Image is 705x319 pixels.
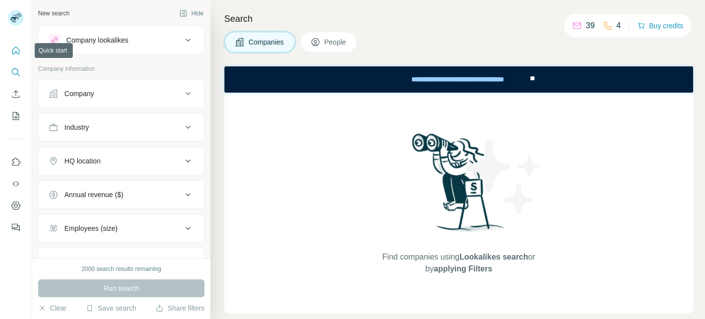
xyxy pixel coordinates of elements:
[8,85,24,103] button: Enrich CSV
[459,132,548,221] img: Surfe Illustration - Stars
[8,42,24,59] button: Quick start
[39,149,204,173] button: HQ location
[64,223,117,233] div: Employees (size)
[86,303,136,313] button: Save search
[459,253,528,261] span: Lookalikes search
[64,257,105,267] div: Technologies
[224,66,693,93] iframe: Banner
[324,37,347,47] span: People
[8,175,24,193] button: Use Surfe API
[379,251,538,275] span: Find companies using or by
[38,303,66,313] button: Clear
[407,131,510,241] img: Surfe Illustration - Woman searching with binoculars
[39,250,204,274] button: Technologies
[39,28,204,52] button: Company lookalikes
[8,153,24,171] button: Use Surfe on LinkedIn
[64,89,94,99] div: Company
[38,64,204,73] p: Company information
[64,156,101,166] div: HQ location
[8,107,24,125] button: My lists
[64,190,123,200] div: Annual revenue ($)
[66,35,128,45] div: Company lookalikes
[172,6,210,21] button: Hide
[224,12,693,26] h4: Search
[39,183,204,207] button: Annual revenue ($)
[8,197,24,214] button: Dashboard
[637,19,683,33] button: Buy credits
[38,9,69,18] div: New search
[249,37,285,47] span: Companies
[82,265,161,273] div: 2000 search results remaining
[8,63,24,81] button: Search
[8,218,24,236] button: Feedback
[39,115,204,139] button: Industry
[39,216,204,240] button: Employees (size)
[616,20,621,32] p: 4
[64,122,89,132] div: Industry
[434,265,492,273] span: applying Filters
[586,20,595,32] p: 39
[39,82,204,106] button: Company
[155,303,204,313] button: Share filters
